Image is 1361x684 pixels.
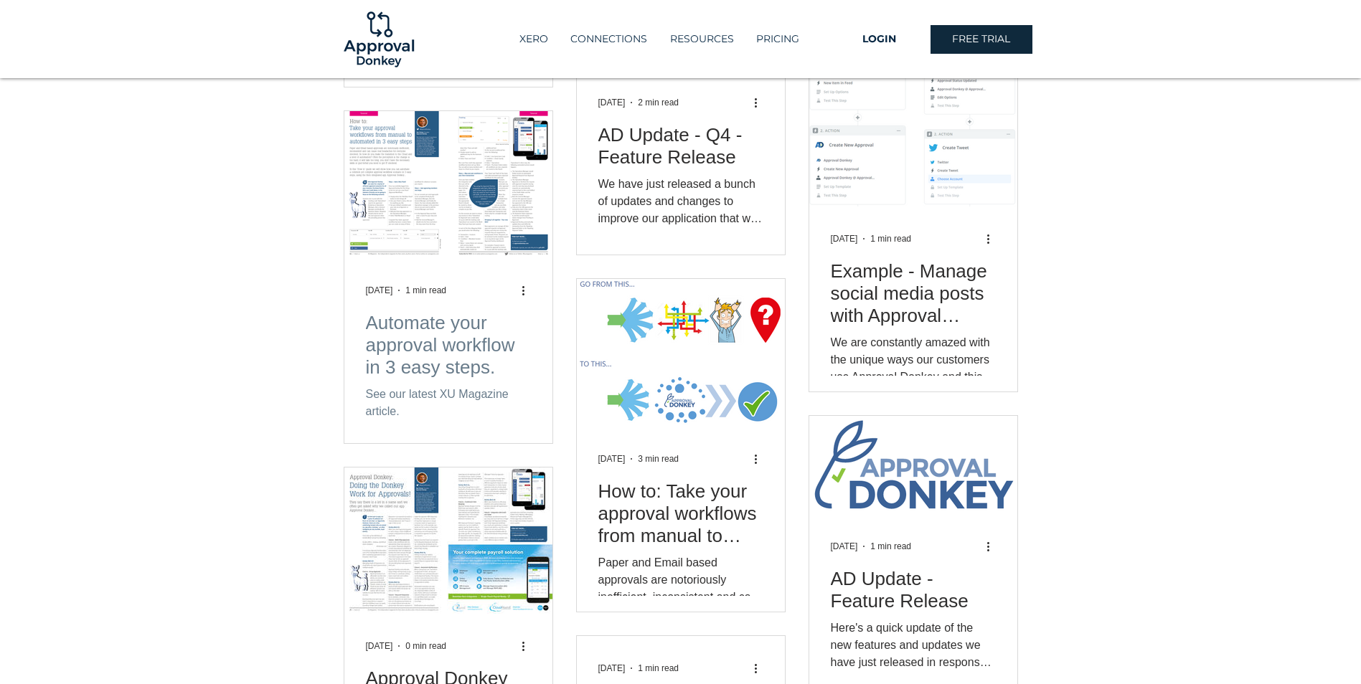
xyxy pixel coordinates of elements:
[862,32,896,47] span: LOGIN
[638,98,679,108] span: 2 min read
[405,641,446,651] span: 0 min read
[598,554,763,606] div: Paper and Email based approvals are notoriously inefficient, inconsistent and can cause real head...
[508,27,559,51] a: XERO
[745,27,811,51] a: PRICING
[559,27,659,51] a: CONNECTIONS
[598,176,763,227] div: We have just released a bunch of updates and changes to improve our application that we hope you ...
[809,38,1018,207] img: Example - Manage social media posts with Approval Donkey
[520,282,537,299] button: More actions
[638,663,679,673] span: 1 min read
[831,234,858,244] span: Dec 3, 2018
[952,32,1010,47] span: FREE TRIAL
[490,27,829,51] nav: Site
[831,334,996,386] div: We are constantly amazed with the unique ways our customers use Approval Donkey and this one belo...
[753,94,770,111] button: More actions
[576,278,786,427] img: How to: Take your approval workflows from manual to automated in 3 easy steps.
[520,637,537,655] button: More actions
[931,25,1032,54] a: FREE TRIAL
[366,312,531,379] a: Automate your approval workflow in 3 easy steps.
[753,660,770,677] button: More actions
[638,454,679,464] span: 3 min read
[598,480,763,547] a: How to: Take your approval workflows from manual to automated in 3 easy steps.
[809,415,1018,515] img: AD Update - Feature Release
[749,27,806,51] p: PRICING
[753,450,770,467] button: More actions
[831,541,858,551] span: Sep 20, 2018
[344,467,553,614] img: Approval Donkey features in this edition of XU Magazine
[563,27,654,51] p: CONNECTIONS
[512,27,555,51] p: XERO
[598,124,763,168] a: AD Update - Q4 - Feature Release
[985,538,1002,555] button: More actions
[829,25,931,54] a: LOGIN
[366,285,393,295] span: Nov 5, 2018
[598,454,626,464] span: Oct 2, 2018
[870,541,911,551] span: 1 min read
[405,285,446,295] span: 1 min read
[831,260,996,327] a: Example - Manage social media posts with Approval Donkey
[831,619,996,671] div: Here's a quick update of the new features and updates we have just released in response to our us...
[598,663,626,673] span: Aug 28, 2018
[366,386,531,420] div: See our latest XU Magazine article.
[366,641,393,651] span: Sep 4, 2018
[831,568,996,612] a: AD Update - Feature Release
[985,230,1002,247] button: More actions
[340,1,418,78] img: Logo-01.png
[598,98,626,108] span: Nov 27, 2018
[344,110,553,259] img: Automate your approval workflow in 3 easy steps.
[659,27,745,51] div: RESOURCES
[663,27,741,51] p: RESOURCES
[870,234,911,244] span: 1 min read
